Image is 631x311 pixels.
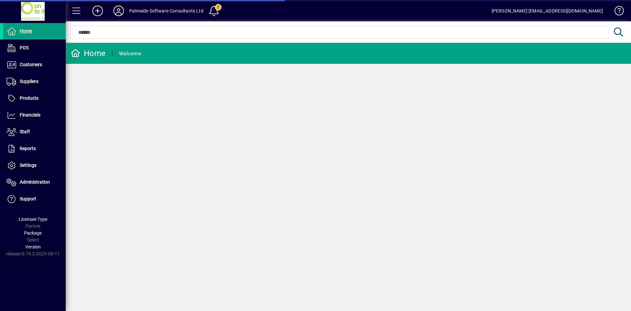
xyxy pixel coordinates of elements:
button: Add [87,5,108,17]
a: Support [3,191,66,207]
span: Customers [20,62,42,67]
a: Suppliers [3,73,66,90]
a: POS [3,40,66,56]
span: Financials [20,112,40,117]
div: Home [71,48,105,59]
a: Settings [3,157,66,174]
a: Administration [3,174,66,191]
span: Staff [20,129,30,134]
span: Version [25,244,41,249]
span: Administration [20,179,50,185]
a: Products [3,90,66,107]
div: Welcome [119,48,141,59]
button: Profile [108,5,129,17]
span: Settings [20,163,36,168]
div: Palmside Software Consultants Ltd [129,6,203,16]
a: Financials [3,107,66,123]
a: Knowledge Base [610,1,623,23]
a: Reports [3,141,66,157]
span: POS [20,45,29,50]
a: Customers [3,57,66,73]
div: [PERSON_NAME] [EMAIL_ADDRESS][DOMAIN_NAME] [492,6,603,16]
span: Suppliers [20,79,38,84]
span: Package [24,230,42,236]
a: Staff [3,124,66,140]
span: Licensee Type [19,217,47,222]
span: Products [20,95,38,101]
span: Reports [20,146,36,151]
span: Support [20,196,36,201]
span: Home [20,28,32,34]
